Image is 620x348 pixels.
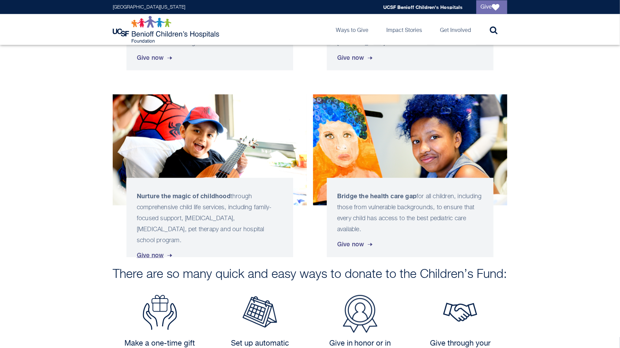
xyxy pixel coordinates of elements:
p: through comprehensive child life services, including family-focused support, [MEDICAL_DATA], [MED... [137,190,283,246]
strong: Bridge the health care gap [337,192,417,200]
img: Honor/Memorial [343,295,377,333]
img: Donate Goods [143,295,177,330]
img: Monthly Giving [243,296,277,328]
a: Get Involved [434,14,476,45]
img: Corporate Partnerships [443,303,477,322]
a: [GEOGRAPHIC_DATA][US_STATE] [113,5,185,10]
span: Give now [137,246,174,265]
a: Ways to Give [330,14,374,45]
img: Logo for UCSF Benioff Children's Hospitals Foundation [113,16,221,43]
a: Nurture the magic of childhoodthrough comprehensive child life services, including family-focused... [113,94,307,257]
a: Bridge the health care gapfor all children, including those from vulnerable backgrounds, to ensur... [313,94,507,257]
span: Give now [337,48,374,67]
span: Give now [337,235,374,254]
span: Give now [137,48,174,67]
strong: Nurture the magic of childhood [137,192,231,200]
a: Impact Stories [381,14,428,45]
h2: There are so many quick and easy ways to donate to the Children’s Fund: [113,268,507,281]
a: Give [476,0,507,14]
a: UCSF Benioff Children's Hospitals [383,4,463,10]
p: for all children, including those from vulnerable backgrounds, to ensure that every child has acc... [337,190,483,235]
